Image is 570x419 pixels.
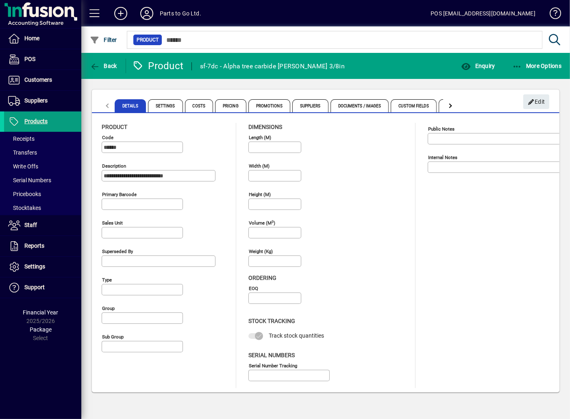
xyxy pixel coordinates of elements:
[331,99,389,112] span: Documents / Images
[160,7,201,20] div: Parts to Go Ltd.
[528,95,545,109] span: Edit
[272,219,274,223] sup: 3
[200,60,345,73] div: sf-7dc - Alpha tree carbide [PERSON_NAME] 3/8in
[148,99,183,112] span: Settings
[4,187,81,201] a: Pricebooks
[102,334,124,340] mat-label: Sub group
[391,99,436,112] span: Custom Fields
[249,362,297,368] mat-label: Serial Number tracking
[108,6,134,21] button: Add
[4,173,81,187] a: Serial Numbers
[248,275,276,281] span: Ordering
[4,91,81,111] a: Suppliers
[4,132,81,146] a: Receipts
[88,59,119,73] button: Back
[81,59,126,73] app-page-header-button: Back
[292,99,329,112] span: Suppliers
[24,56,35,62] span: POS
[8,191,41,197] span: Pricebooks
[24,284,45,290] span: Support
[102,163,126,169] mat-label: Description
[90,63,117,69] span: Back
[544,2,560,28] a: Knowledge Base
[269,332,324,339] span: Track stock quantities
[4,277,81,298] a: Support
[249,286,258,291] mat-label: EOQ
[510,59,564,73] button: More Options
[4,28,81,49] a: Home
[137,36,159,44] span: Product
[8,177,51,183] span: Serial Numbers
[24,242,44,249] span: Reports
[8,149,37,156] span: Transfers
[249,220,275,226] mat-label: Volume (m )
[439,99,472,112] span: Website
[102,220,123,226] mat-label: Sales unit
[24,76,52,83] span: Customers
[24,263,45,270] span: Settings
[102,135,113,140] mat-label: Code
[461,63,495,69] span: Enquiry
[24,97,48,104] span: Suppliers
[4,159,81,173] a: Write Offs
[102,249,133,254] mat-label: Superseded by
[102,306,115,311] mat-label: Group
[4,146,81,159] a: Transfers
[428,126,455,132] mat-label: Public Notes
[249,163,270,169] mat-label: Width (m)
[523,94,549,109] button: Edit
[30,326,52,333] span: Package
[24,35,39,41] span: Home
[8,205,41,211] span: Stocktakes
[4,257,81,277] a: Settings
[88,33,119,47] button: Filter
[23,309,59,316] span: Financial Year
[115,99,146,112] span: Details
[248,318,295,324] span: Stock Tracking
[249,192,271,197] mat-label: Height (m)
[8,135,35,142] span: Receipts
[248,99,290,112] span: Promotions
[248,352,295,358] span: Serial Numbers
[102,277,112,283] mat-label: Type
[4,215,81,236] a: Staff
[132,59,184,72] div: Product
[459,59,497,73] button: Enquiry
[102,124,127,130] span: Product
[428,155,457,160] mat-label: Internal Notes
[248,124,282,130] span: Dimensions
[431,7,535,20] div: POS [EMAIL_ADDRESS][DOMAIN_NAME]
[90,37,117,43] span: Filter
[215,99,246,112] span: Pricing
[249,135,271,140] mat-label: Length (m)
[4,201,81,215] a: Stocktakes
[4,70,81,90] a: Customers
[134,6,160,21] button: Profile
[4,49,81,70] a: POS
[102,192,137,197] mat-label: Primary barcode
[185,99,213,112] span: Costs
[8,163,38,170] span: Write Offs
[249,249,273,254] mat-label: Weight (Kg)
[24,118,48,124] span: Products
[512,63,562,69] span: More Options
[24,222,37,228] span: Staff
[4,236,81,256] a: Reports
